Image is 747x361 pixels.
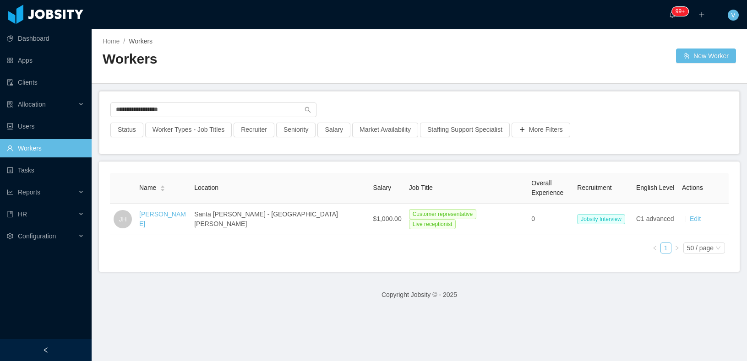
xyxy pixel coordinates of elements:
[687,243,714,253] div: 50 / page
[698,11,705,18] i: icon: plus
[690,215,701,222] a: Edit
[139,183,156,193] span: Name
[674,245,680,251] i: icon: right
[119,210,126,228] span: JH
[682,184,703,191] span: Actions
[632,204,678,235] td: C1 advanced
[649,242,660,253] li: Previous Page
[160,184,165,187] i: icon: caret-up
[139,210,186,227] a: [PERSON_NAME]
[160,184,165,190] div: Sort
[7,29,84,48] a: icon: pie-chartDashboard
[7,51,84,70] a: icon: appstoreApps
[7,233,13,239] i: icon: setting
[409,209,476,219] span: Customer representative
[577,184,611,191] span: Recruitment
[669,11,676,18] i: icon: bell
[7,211,13,217] i: icon: book
[110,123,143,137] button: Status
[531,179,563,196] span: Overall Experience
[7,117,84,135] a: icon: robotUsers
[409,184,433,191] span: Job Title
[123,38,125,45] span: /
[317,123,350,137] button: Salary
[715,245,721,252] i: icon: down
[191,204,369,235] td: Santa [PERSON_NAME] - [GEOGRAPHIC_DATA][PERSON_NAME]
[7,139,84,157] a: icon: userWorkers
[92,279,747,311] footer: Copyright Jobsity © - 2025
[103,38,120,45] a: Home
[7,101,13,108] i: icon: solution
[420,123,510,137] button: Staffing Support Specialist
[672,7,688,16] sup: 243
[145,123,232,137] button: Worker Types - Job Titles
[352,123,418,137] button: Market Availability
[528,204,573,235] td: 0
[7,161,84,179] a: icon: profileTasks
[103,50,420,69] h2: Workers
[194,184,218,191] span: Location
[661,243,671,253] a: 1
[373,184,391,191] span: Salary
[18,101,46,108] span: Allocation
[577,215,629,222] a: Jobsity Interview
[409,219,456,229] span: Live receptionist
[18,232,56,240] span: Configuration
[18,189,40,196] span: Reports
[129,38,153,45] span: Workers
[577,214,625,224] span: Jobsity Interview
[676,48,736,63] button: icon: usergroup-addNew Worker
[7,189,13,195] i: icon: line-chart
[512,123,570,137] button: icon: plusMore Filters
[731,10,735,21] span: V
[652,245,658,251] i: icon: left
[305,107,311,113] i: icon: search
[18,210,27,218] span: HR
[636,184,674,191] span: English Level
[234,123,274,137] button: Recruiter
[373,215,401,222] span: $1,000.00
[160,188,165,190] i: icon: caret-down
[7,73,84,92] a: icon: auditClients
[276,123,316,137] button: Seniority
[671,242,682,253] li: Next Page
[660,242,671,253] li: 1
